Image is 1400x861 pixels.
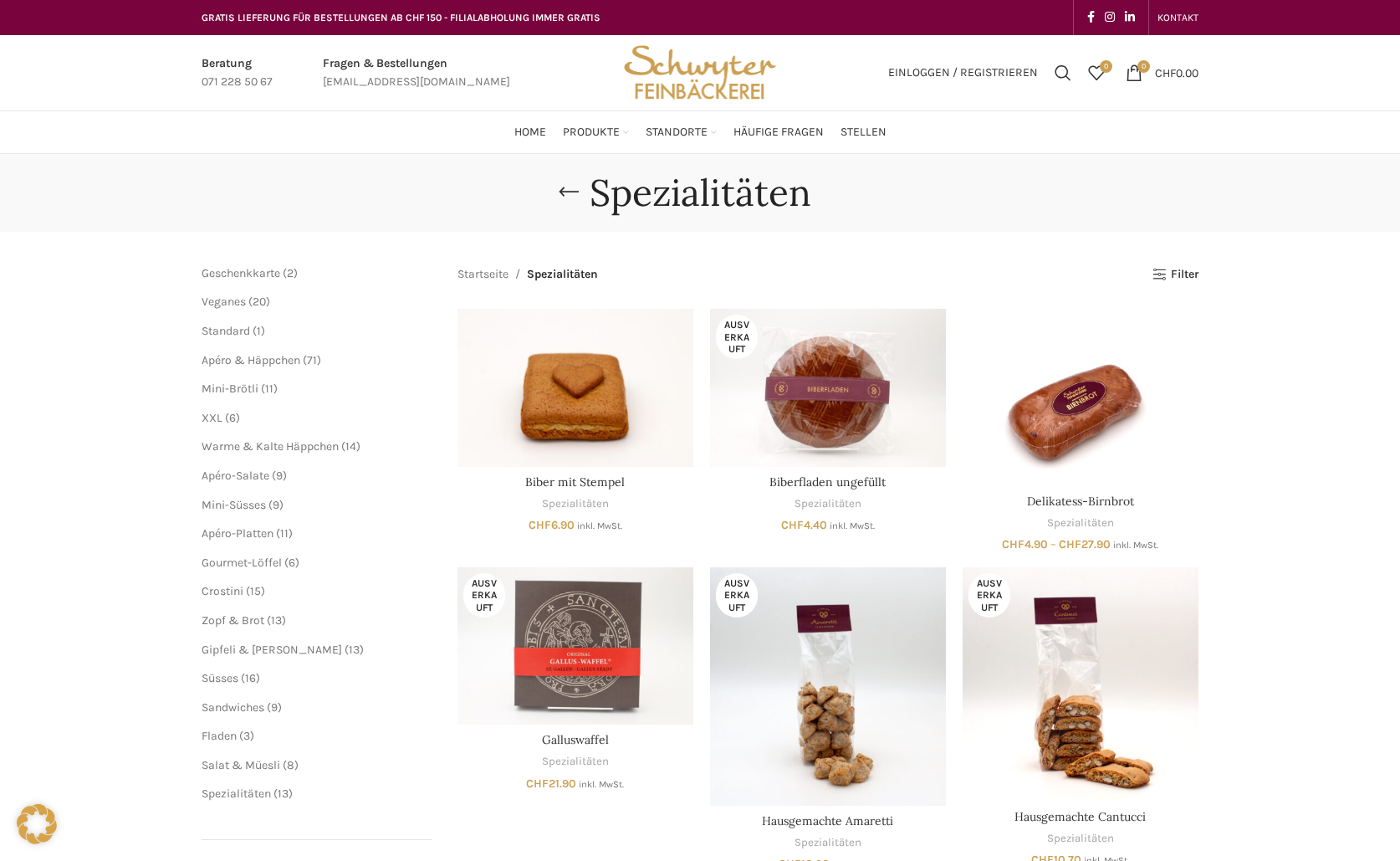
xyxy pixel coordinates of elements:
a: Biber mit Stempel [457,309,693,466]
bdi: 4.40 [781,518,827,532]
span: 15 [250,584,261,598]
span: CHF [1059,537,1081,551]
a: Gipfeli & [PERSON_NAME] [202,643,342,657]
bdi: 27.90 [1059,537,1111,551]
span: 14 [345,439,356,454]
a: Galluswaffel [542,732,609,747]
span: Ausverkauft [716,315,758,359]
span: 9 [273,498,279,512]
span: 3 [243,729,250,743]
a: Site logo [618,64,782,79]
span: Spezialitäten [527,265,598,284]
a: Spezialitäten [542,496,609,512]
a: Infobox link [323,54,510,92]
span: 71 [307,353,317,367]
a: Biberfladen ungefüllt [769,474,886,489]
a: Apéro-Platten [202,526,273,541]
small: inkl. MwSt. [830,520,875,531]
h1: Spezialitäten [590,171,811,215]
a: Standard [202,324,250,338]
a: Veganes [202,295,246,309]
span: 16 [245,671,256,685]
a: Delikatess-Birnbrot [1027,494,1134,509]
a: Suchen [1046,56,1080,90]
span: 8 [287,758,294,772]
a: Galluswaffel [457,567,693,725]
a: Gourmet-Löffel [202,556,282,570]
a: Apéro & Häppchen [202,353,300,367]
a: Hausgemachte Cantucci [963,567,1198,802]
nav: Breadcrumb [457,265,598,284]
span: 1 [257,324,261,338]
a: Stellen [841,115,886,149]
span: 13 [278,787,289,801]
small: inkl. MwSt. [579,779,624,790]
a: Spezialitäten [1047,515,1114,531]
span: Ausverkauft [716,573,758,618]
a: KONTAKT [1157,1,1198,34]
span: GRATIS LIEFERUNG FÜR BESTELLUNGEN AB CHF 150 - FILIALABHOLUNG IMMER GRATIS [202,12,600,23]
a: Delikatess-Birnbrot [963,309,1198,485]
span: 9 [271,700,278,715]
span: Häufige Fragen [733,125,824,141]
span: Mini-Süsses [202,498,266,512]
a: Warme & Kalte Häppchen [202,439,339,454]
a: 0 CHF0.00 [1117,56,1207,90]
a: Linkedin social link [1120,6,1140,29]
span: Stellen [841,125,886,141]
span: 0 [1100,60,1112,73]
a: Fladen [202,729,237,743]
span: CHF [1002,537,1024,551]
span: 20 [253,295,266,309]
a: Apéro-Salate [202,469,269,483]
span: Standorte [646,125,708,141]
span: CHF [529,518,551,532]
a: Filter [1152,268,1198,282]
a: Hausgemachte Amaretti [710,567,946,806]
a: Geschenkkarte [202,266,280,280]
span: Ausverkauft [968,573,1010,618]
span: Mini-Brötli [202,382,258,396]
a: Biberfladen ungefüllt [710,309,946,466]
a: Instagram social link [1100,6,1120,29]
a: Home [514,115,546,149]
a: Go back [548,176,590,209]
a: Hausgemachte Amaretti [762,813,893,828]
a: Spezialitäten [1047,831,1114,847]
span: 11 [265,382,273,396]
a: Süsses [202,671,238,685]
div: Main navigation [193,115,1207,149]
a: Spezialitäten [202,787,271,801]
span: CHF [781,518,804,532]
a: Hausgemachte Cantucci [1014,809,1146,824]
span: 11 [280,526,289,541]
a: Zopf & Brot [202,613,264,628]
span: Crostini [202,584,243,598]
a: Infobox link [202,54,273,92]
a: Einloggen / Registrieren [880,56,1046,90]
img: Bäckerei Schwyter [618,35,782,110]
a: XXL [202,411,222,425]
a: 0 [1080,56,1113,90]
span: 0 [1137,60,1150,73]
a: Produkte [563,115,629,149]
span: CHF [526,776,549,791]
a: Spezialitäten [542,754,609,770]
a: Spezialitäten [795,835,861,851]
small: inkl. MwSt. [577,520,622,531]
span: 9 [276,469,283,483]
span: 13 [271,613,282,628]
span: KONTAKT [1157,12,1198,23]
